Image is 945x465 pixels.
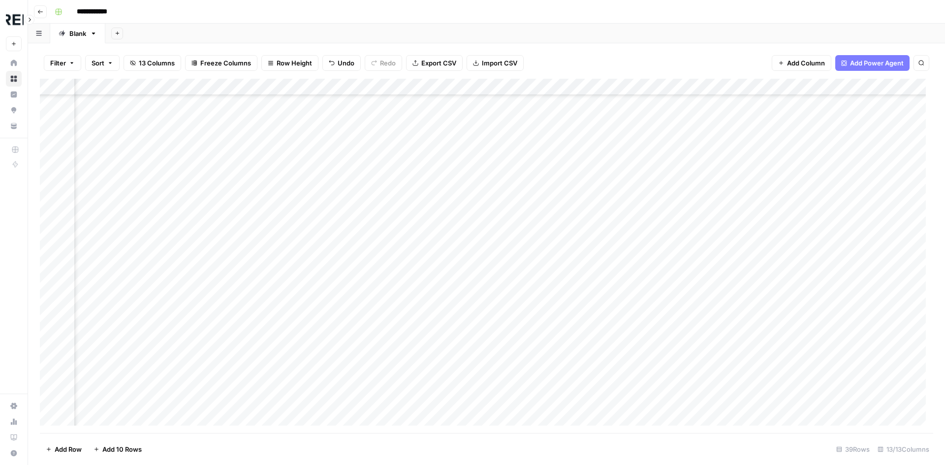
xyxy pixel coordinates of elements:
a: Opportunities [6,102,22,118]
a: Your Data [6,118,22,134]
a: Home [6,55,22,71]
a: Usage [6,414,22,430]
img: Threepipe Reply Logo [6,11,24,29]
a: Browse [6,71,22,87]
button: Undo [322,55,361,71]
button: Redo [365,55,402,71]
div: Blank [69,29,86,38]
a: Insights [6,87,22,102]
button: Add Power Agent [835,55,910,71]
button: Add Column [772,55,831,71]
button: Export CSV [406,55,463,71]
div: 13/13 Columns [874,441,933,457]
span: Add Power Agent [850,58,904,68]
div: 39 Rows [832,441,874,457]
button: 13 Columns [124,55,181,71]
span: Add Column [787,58,825,68]
span: Redo [380,58,396,68]
button: Freeze Columns [185,55,257,71]
span: Undo [338,58,354,68]
button: Sort [85,55,120,71]
span: Export CSV [421,58,456,68]
span: Add Row [55,444,82,454]
button: Workspace: Threepipe Reply [6,8,22,32]
span: Add 10 Rows [102,444,142,454]
button: Filter [44,55,81,71]
span: 13 Columns [139,58,175,68]
span: Filter [50,58,66,68]
button: Add 10 Rows [88,441,148,457]
button: Add Row [40,441,88,457]
a: Learning Hub [6,430,22,445]
a: Blank [50,24,105,43]
button: Import CSV [467,55,524,71]
button: Row Height [261,55,318,71]
span: Freeze Columns [200,58,251,68]
button: Help + Support [6,445,22,461]
span: Import CSV [482,58,517,68]
span: Row Height [277,58,312,68]
a: Settings [6,398,22,414]
span: Sort [92,58,104,68]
